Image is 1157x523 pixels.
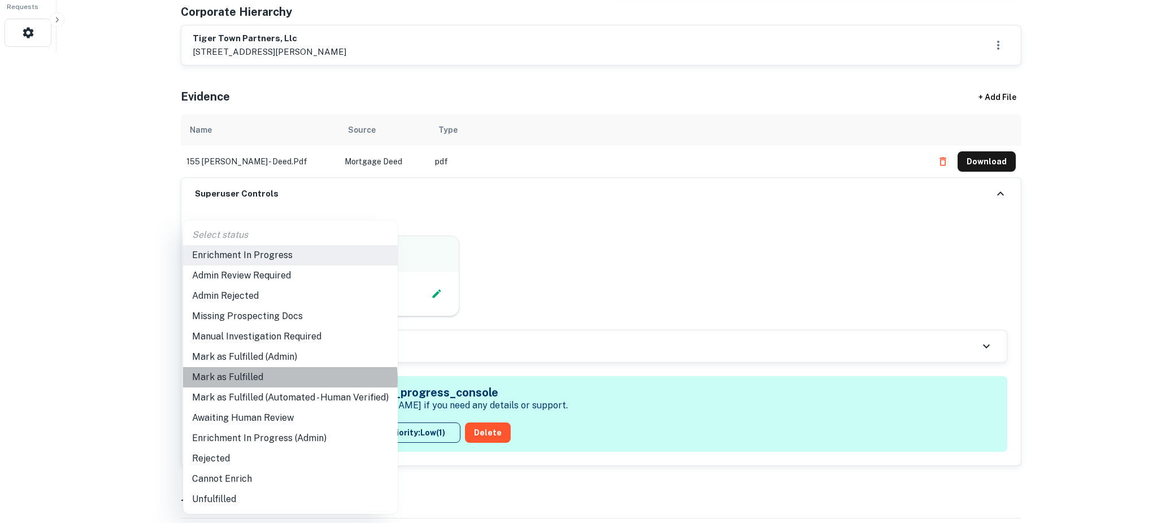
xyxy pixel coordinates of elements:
[183,367,398,387] li: Mark as Fulfilled
[183,265,398,286] li: Admin Review Required
[1101,433,1157,487] iframe: Chat Widget
[183,245,398,265] li: Enrichment In Progress
[183,408,398,428] li: Awaiting Human Review
[183,387,398,408] li: Mark as Fulfilled (Automated - Human Verified)
[183,306,398,326] li: Missing Prospecting Docs
[183,428,398,448] li: Enrichment In Progress (Admin)
[183,469,398,489] li: Cannot Enrich
[183,448,398,469] li: Rejected
[183,326,398,347] li: Manual Investigation Required
[183,489,398,509] li: Unfulfilled
[183,347,398,367] li: Mark as Fulfilled (Admin)
[183,286,398,306] li: Admin Rejected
